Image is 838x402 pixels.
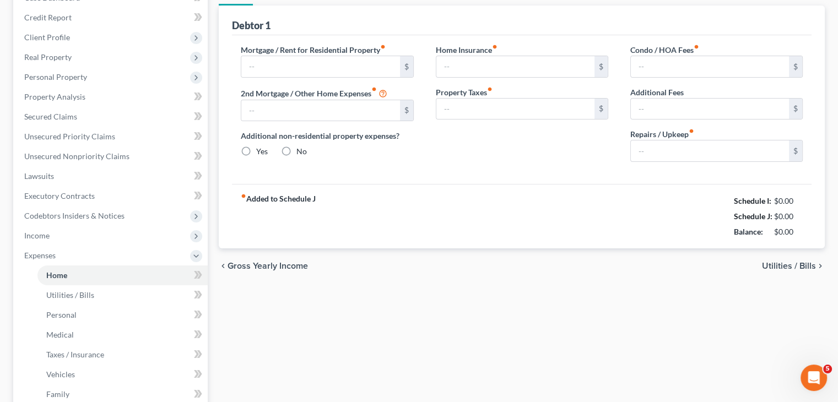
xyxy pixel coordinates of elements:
div: $ [789,56,802,77]
a: Vehicles [37,365,208,384]
a: Taxes / Insurance [37,345,208,365]
a: Personal [37,305,208,325]
div: $ [594,56,608,77]
label: No [296,146,307,157]
strong: Schedule I: [734,196,771,205]
span: Credit Report [24,13,72,22]
label: Additional Fees [630,86,684,98]
a: Executory Contracts [15,186,208,206]
span: Medical [46,330,74,339]
i: chevron_right [816,262,825,270]
a: Property Analysis [15,87,208,107]
span: Income [24,231,50,240]
div: $ [789,140,802,161]
div: $ [400,56,413,77]
strong: Added to Schedule J [241,193,316,240]
span: Utilities / Bills [762,262,816,270]
a: Unsecured Priority Claims [15,127,208,146]
a: Unsecured Nonpriority Claims [15,146,208,166]
span: Vehicles [46,370,75,379]
i: fiber_manual_record [689,128,694,134]
a: Credit Report [15,8,208,28]
iframe: Intercom live chat [801,365,827,391]
i: fiber_manual_record [694,44,699,50]
label: Property Taxes [436,86,493,98]
button: Utilities / Bills chevron_right [762,262,825,270]
span: 5 [823,365,832,373]
i: fiber_manual_record [492,44,498,50]
i: fiber_manual_record [487,86,493,92]
input: -- [436,99,594,119]
input: -- [241,100,399,121]
span: Unsecured Nonpriority Claims [24,151,129,161]
div: $ [400,100,413,121]
a: Lawsuits [15,166,208,186]
span: Expenses [24,251,56,260]
input: -- [436,56,594,77]
i: fiber_manual_record [371,86,377,92]
span: Taxes / Insurance [46,350,104,359]
span: Gross Yearly Income [228,262,308,270]
a: Utilities / Bills [37,285,208,305]
span: Real Property [24,52,72,62]
div: Debtor 1 [232,19,271,32]
span: Personal Property [24,72,87,82]
div: $0.00 [774,226,803,237]
span: Property Analysis [24,92,85,101]
label: Condo / HOA Fees [630,44,699,56]
label: Additional non-residential property expenses? [241,130,413,142]
i: fiber_manual_record [241,193,246,199]
span: Codebtors Insiders & Notices [24,211,125,220]
span: Family [46,389,69,399]
div: $0.00 [774,195,803,207]
span: Personal [46,310,77,319]
span: Client Profile [24,32,70,42]
label: Mortgage / Rent for Residential Property [241,44,386,56]
span: Home [46,270,67,280]
label: Yes [256,146,268,157]
span: Secured Claims [24,112,77,121]
a: Secured Claims [15,107,208,127]
span: Unsecured Priority Claims [24,132,115,141]
i: fiber_manual_record [380,44,386,50]
div: $ [594,99,608,119]
label: Repairs / Upkeep [630,128,694,140]
span: Utilities / Bills [46,290,94,300]
input: -- [631,99,789,119]
input: -- [241,56,399,77]
span: Lawsuits [24,171,54,181]
input: -- [631,140,789,161]
div: $ [789,99,802,119]
a: Home [37,265,208,285]
span: Executory Contracts [24,191,95,200]
input: -- [631,56,789,77]
div: $0.00 [774,211,803,222]
label: Home Insurance [436,44,498,56]
button: chevron_left Gross Yearly Income [219,262,308,270]
strong: Schedule J: [734,211,772,221]
strong: Balance: [734,227,763,236]
label: 2nd Mortgage / Other Home Expenses [241,86,387,100]
a: Medical [37,325,208,345]
i: chevron_left [219,262,228,270]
